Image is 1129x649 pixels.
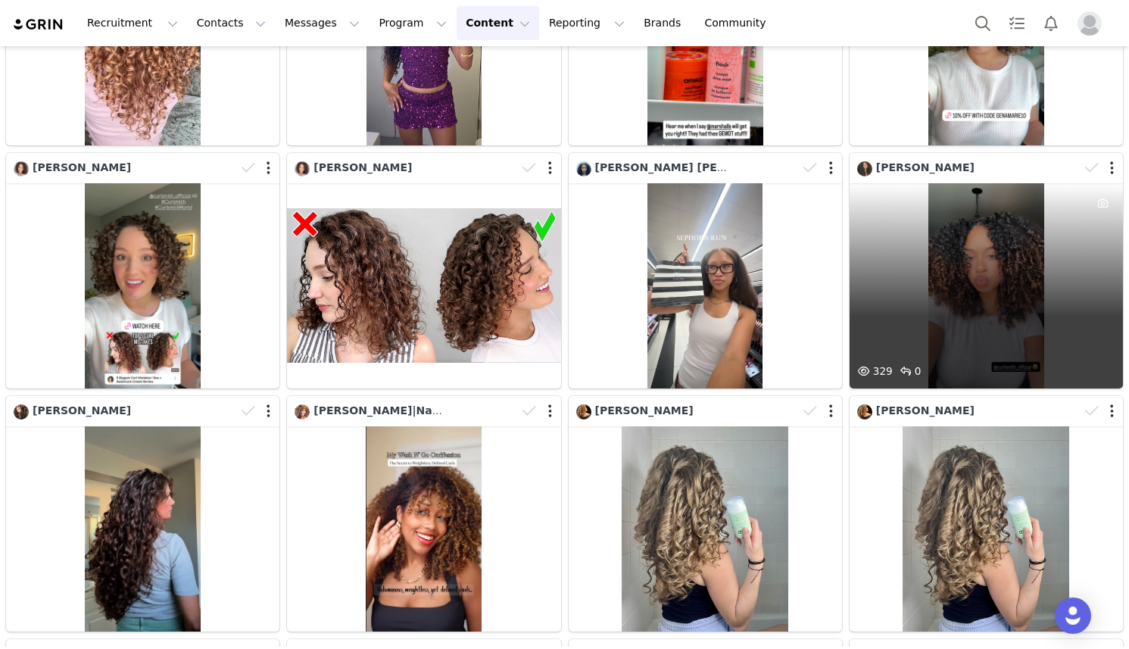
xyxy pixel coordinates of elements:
[876,404,975,417] span: [PERSON_NAME]
[857,161,872,176] img: 021e1da2-0d9c-4441-b6d6-af72cceb06b3.jpg
[33,161,131,173] span: [PERSON_NAME]
[966,6,1000,40] button: Search
[14,161,29,176] img: 696f4ae0-fd4a-494e-92b9-62855d3867a4.jpg
[78,6,187,40] button: Recruitment
[1055,598,1091,634] div: Open Intercom Messenger
[540,6,634,40] button: Reporting
[857,404,872,420] img: c4e57815-6244-4ed1-b5cf-cd3bedb2a809.jpg
[897,365,922,377] span: 0
[295,161,310,176] img: 696f4ae0-fd4a-494e-92b9-62855d3867a4.jpg
[1034,6,1068,40] button: Notifications
[313,404,485,417] span: [PERSON_NAME]|NaturalHair
[313,161,412,173] span: [PERSON_NAME]
[595,404,694,417] span: [PERSON_NAME]
[696,6,782,40] a: Community
[33,404,131,417] span: [PERSON_NAME]
[576,161,591,176] img: 5a094d98-bd3a-4a63-8825-32206e42ed91.jpg
[1000,6,1034,40] a: Tasks
[595,161,796,173] span: [PERSON_NAME] [PERSON_NAME]
[12,17,65,32] img: grin logo
[370,6,456,40] button: Program
[576,404,591,420] img: c4e57815-6244-4ed1-b5cf-cd3bedb2a809.jpg
[188,6,275,40] button: Contacts
[295,404,310,420] img: 280c402f-8eb5-478b-9f29-1f02a7560673.jpg
[876,161,975,173] span: [PERSON_NAME]
[1078,11,1102,36] img: placeholder-profile.jpg
[855,365,893,377] span: 329
[276,6,369,40] button: Messages
[635,6,694,40] a: Brands
[457,6,539,40] button: Content
[1068,11,1117,36] button: Profile
[14,404,29,420] img: 639bb092-373e-4911-be7f-d2f61b261641.jpg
